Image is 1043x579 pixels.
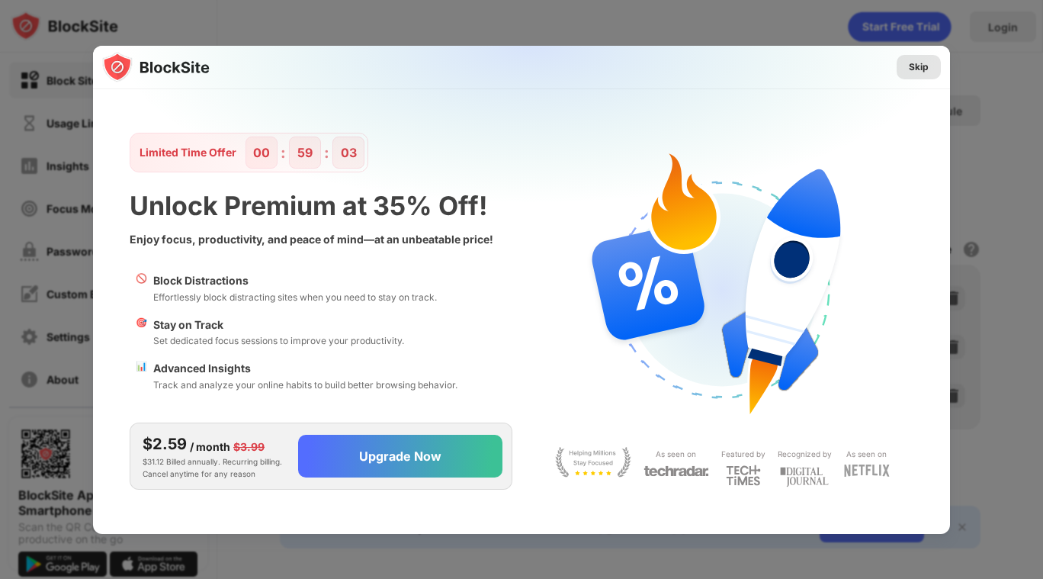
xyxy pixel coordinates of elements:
div: / month [190,439,230,455]
img: light-techtimes.svg [726,465,761,486]
div: Recognized by [778,447,832,462]
div: $2.59 [143,433,187,455]
div: As seen on [846,447,887,462]
img: gradient.svg [102,46,959,348]
div: Track and analyze your online habits to build better browsing behavior. [153,378,457,392]
div: Featured by [721,447,765,462]
div: Advanced Insights [153,360,457,377]
img: light-stay-focus.svg [555,447,631,478]
img: light-netflix.svg [844,465,890,477]
img: light-digital-journal.svg [780,465,829,490]
div: $3.99 [233,439,265,455]
div: Skip [909,60,929,75]
div: $31.12 Billed annually. Recurring billing. Cancel anytime for any reason [143,433,286,480]
div: Upgrade Now [359,449,441,464]
div: 📊 [136,360,147,392]
img: light-techradar.svg [643,465,709,478]
div: As seen on [656,447,696,462]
